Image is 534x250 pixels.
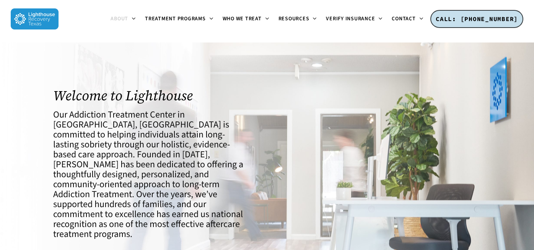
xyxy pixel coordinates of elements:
span: Who We Treat [223,15,262,23]
a: About [106,16,140,22]
span: About [111,15,128,23]
h1: Welcome to Lighthouse [53,88,244,103]
h4: Our Addiction Treatment Center in [GEOGRAPHIC_DATA], [GEOGRAPHIC_DATA] is committed to helping in... [53,110,244,239]
span: Verify Insurance [326,15,375,23]
a: Verify Insurance [321,16,387,22]
a: Contact [387,16,428,22]
a: Treatment Programs [140,16,218,22]
a: Resources [274,16,322,22]
a: Who We Treat [218,16,274,22]
span: Resources [278,15,309,23]
img: Lighthouse Recovery Texas [11,8,59,29]
a: CALL: [PHONE_NUMBER] [430,10,523,28]
span: Treatment Programs [145,15,206,23]
span: CALL: [PHONE_NUMBER] [436,15,518,23]
span: Contact [392,15,415,23]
